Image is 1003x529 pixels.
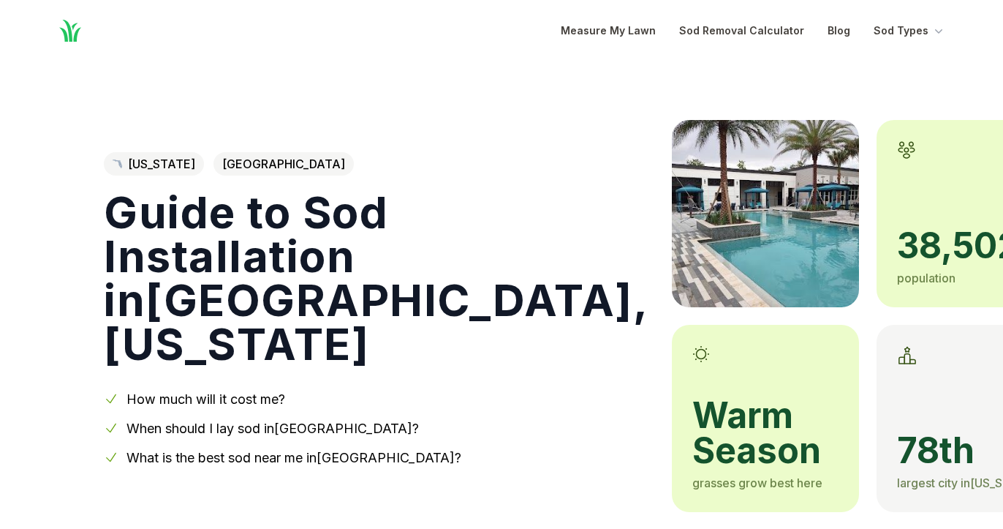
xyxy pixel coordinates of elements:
[897,271,955,285] span: population
[828,22,850,40] a: Blog
[561,22,656,40] a: Measure My Lawn
[672,120,859,307] img: A picture of Oviedo
[113,160,122,169] img: Florida state outline
[679,22,804,40] a: Sod Removal Calculator
[126,450,461,465] a: What is the best sod near me in[GEOGRAPHIC_DATA]?
[692,476,822,490] span: grasses grow best here
[126,391,285,407] a: How much will it cost me?
[692,398,839,468] span: warm season
[104,190,648,366] h1: Guide to Sod Installation in [GEOGRAPHIC_DATA] , [US_STATE]
[126,421,419,436] a: When should I lay sod in[GEOGRAPHIC_DATA]?
[213,152,354,176] span: [GEOGRAPHIC_DATA]
[874,22,946,40] button: Sod Types
[104,152,204,176] a: [US_STATE]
